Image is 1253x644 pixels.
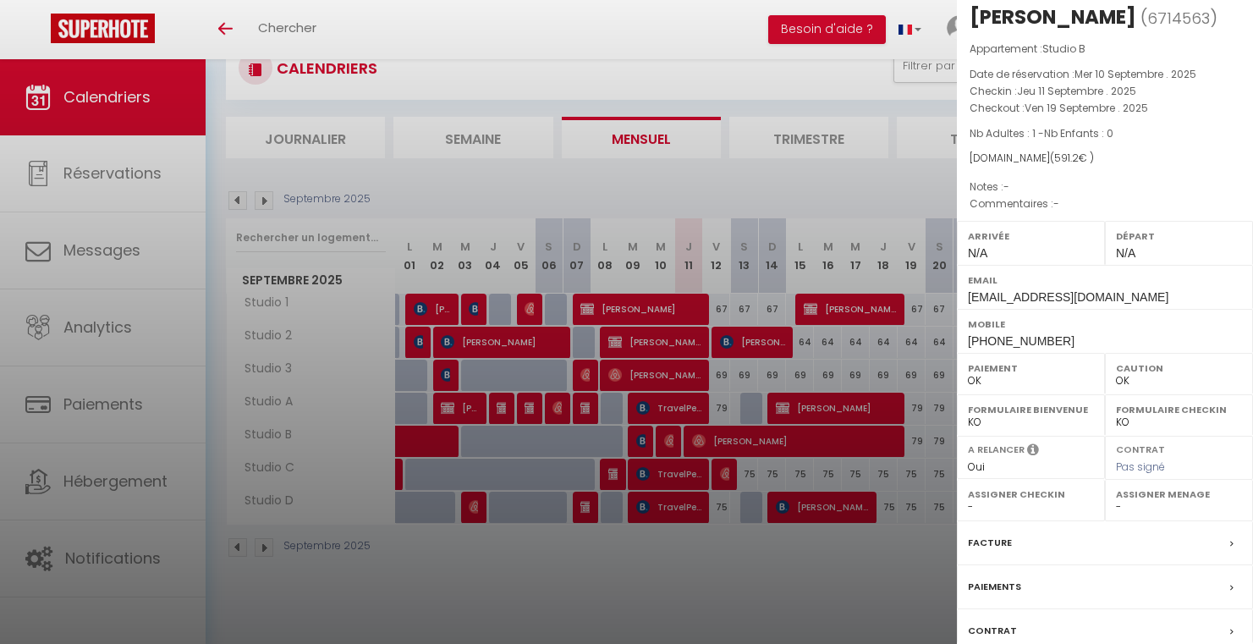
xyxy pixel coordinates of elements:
[968,622,1017,640] label: Contrat
[1054,151,1079,165] span: 591.2
[1027,443,1039,461] i: Sélectionner OUI si vous souhaiter envoyer les séquences de messages post-checkout
[970,195,1240,212] p: Commentaires :
[1116,228,1242,245] label: Départ
[1074,67,1196,81] span: Mer 10 Septembre . 2025
[968,316,1242,333] label: Mobile
[970,3,1136,30] div: [PERSON_NAME]
[1147,8,1210,29] span: 6714563
[1181,568,1240,631] iframe: Chat
[14,7,64,58] button: Ouvrir le widget de chat LiveChat
[1044,126,1113,140] span: Nb Enfants : 0
[968,246,987,260] span: N/A
[970,179,1240,195] p: Notes :
[1116,401,1242,418] label: Formulaire Checkin
[968,360,1094,377] label: Paiement
[970,66,1240,83] p: Date de réservation :
[1140,6,1217,30] span: ( )
[968,534,1012,552] label: Facture
[968,578,1021,596] label: Paiements
[968,401,1094,418] label: Formulaire Bienvenue
[970,100,1240,117] p: Checkout :
[970,126,1113,140] span: Nb Adultes : 1 -
[1116,460,1165,474] span: Pas signé
[970,41,1240,58] p: Appartement :
[1003,179,1009,194] span: -
[1017,84,1136,98] span: Jeu 11 Septembre . 2025
[1050,151,1094,165] span: ( € )
[1116,486,1242,503] label: Assigner Menage
[1042,41,1085,56] span: Studio B
[970,83,1240,100] p: Checkin :
[968,272,1242,289] label: Email
[1025,101,1148,115] span: Ven 19 Septembre . 2025
[1116,246,1135,260] span: N/A
[968,228,1094,245] label: Arrivée
[1053,196,1059,211] span: -
[970,151,1240,167] div: [DOMAIN_NAME]
[968,486,1094,503] label: Assigner Checkin
[968,334,1074,348] span: [PHONE_NUMBER]
[1116,360,1242,377] label: Caution
[1116,443,1165,454] label: Contrat
[968,290,1168,304] span: [EMAIL_ADDRESS][DOMAIN_NAME]
[968,443,1025,457] label: A relancer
